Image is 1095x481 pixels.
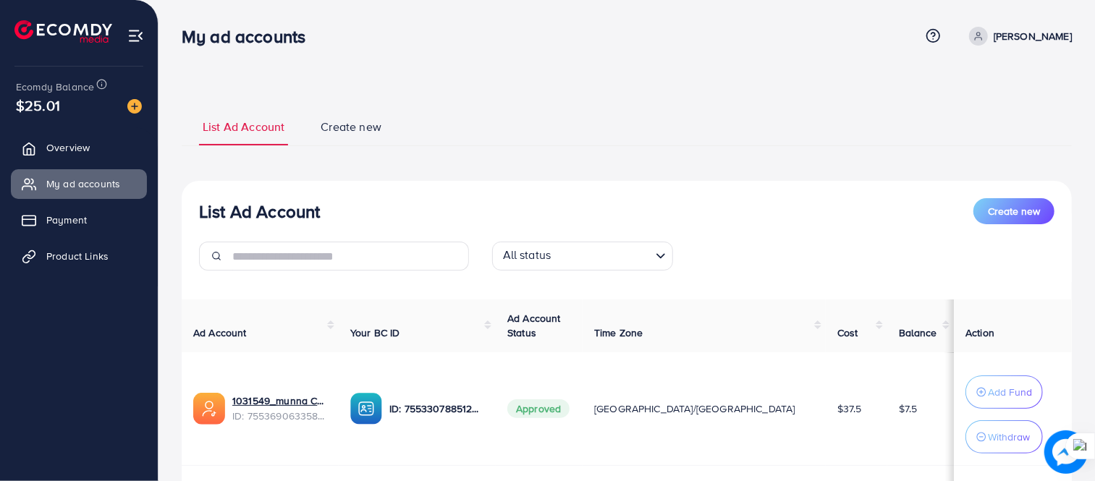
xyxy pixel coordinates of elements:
span: Your BC ID [350,325,400,340]
span: Ad Account Status [507,311,561,340]
span: Create new [988,204,1040,218]
img: ic-ads-acc.e4c84228.svg [193,393,225,425]
a: Payment [11,205,147,234]
p: Add Fund [988,383,1032,401]
div: Search for option [492,242,673,271]
span: $25.01 [16,95,60,116]
span: Ecomdy Balance [16,80,94,94]
span: Action [965,325,994,340]
input: Search for option [555,244,649,267]
span: Cost [837,325,858,340]
span: List Ad Account [203,119,284,135]
button: Create new [973,198,1054,224]
span: Payment [46,213,87,227]
button: Add Fund [965,375,1043,409]
img: ic-ba-acc.ded83a64.svg [350,393,382,425]
span: Overview [46,140,90,155]
span: ID: 7553690633584951304 [232,409,327,423]
p: [PERSON_NAME] [994,27,1072,45]
div: <span class='underline'>1031549_munna Collection_1758730979139</span></br>7553690633584951304 [232,393,327,423]
span: All status [500,244,554,267]
button: Withdraw [965,420,1043,454]
span: Ad Account [193,325,247,340]
p: ID: 7553307885120356353 [389,400,484,417]
h3: List Ad Account [199,201,320,222]
span: Approved [507,399,570,418]
h3: My ad accounts [182,26,317,47]
a: My ad accounts [11,169,147,198]
span: $37.5 [837,401,862,416]
span: $7.5 [899,401,918,416]
a: Product Links [11,242,147,271]
span: Product Links [46,249,109,263]
p: Withdraw [988,428,1030,446]
img: image [127,99,142,114]
img: image [1044,430,1088,474]
span: Create new [321,119,381,135]
span: Balance [899,325,937,340]
span: [GEOGRAPHIC_DATA]/[GEOGRAPHIC_DATA] [594,401,795,416]
a: [PERSON_NAME] [963,27,1072,46]
span: My ad accounts [46,176,120,191]
a: 1031549_munna Collection_1758730979139 [232,393,327,408]
a: Overview [11,133,147,162]
span: Time Zone [594,325,643,340]
img: menu [127,27,144,44]
img: logo [14,20,112,43]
